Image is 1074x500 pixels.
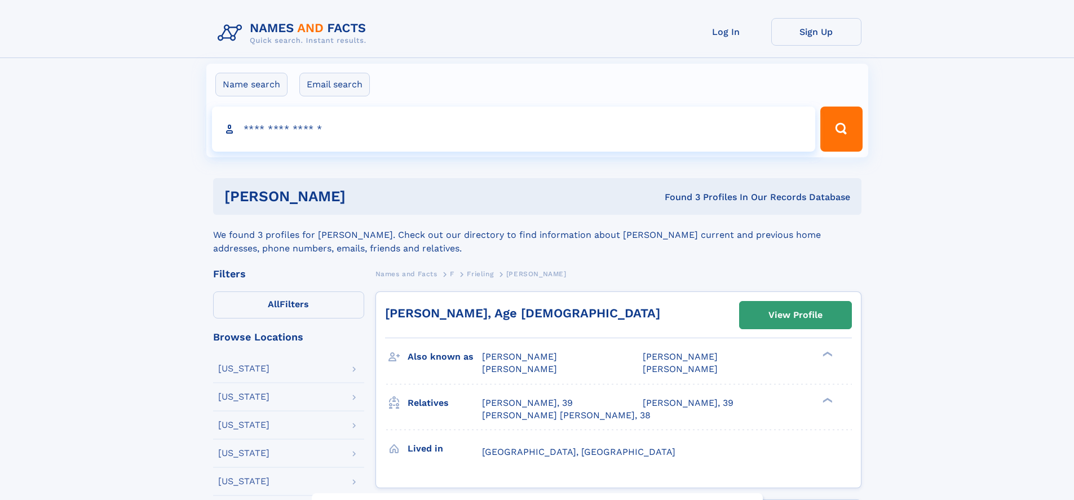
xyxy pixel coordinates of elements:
[408,439,482,458] h3: Lived in
[224,189,505,203] h1: [PERSON_NAME]
[450,270,454,278] span: F
[385,306,660,320] a: [PERSON_NAME], Age [DEMOGRAPHIC_DATA]
[213,18,375,48] img: Logo Names and Facts
[215,73,288,96] label: Name search
[482,409,651,422] a: [PERSON_NAME] [PERSON_NAME], 38
[213,291,364,318] label: Filters
[768,302,823,328] div: View Profile
[375,267,437,281] a: Names and Facts
[218,477,269,486] div: [US_STATE]
[643,351,718,362] span: [PERSON_NAME]
[467,270,493,278] span: Frieling
[299,73,370,96] label: Email search
[408,347,482,366] h3: Also known as
[450,267,454,281] a: F
[212,107,816,152] input: search input
[213,332,364,342] div: Browse Locations
[643,364,718,374] span: [PERSON_NAME]
[268,299,280,309] span: All
[218,421,269,430] div: [US_STATE]
[482,446,675,457] span: [GEOGRAPHIC_DATA], [GEOGRAPHIC_DATA]
[643,397,733,409] a: [PERSON_NAME], 39
[820,396,833,404] div: ❯
[820,351,833,358] div: ❯
[771,18,861,46] a: Sign Up
[218,364,269,373] div: [US_STATE]
[506,270,567,278] span: [PERSON_NAME]
[681,18,771,46] a: Log In
[408,393,482,413] h3: Relatives
[740,302,851,329] a: View Profile
[218,449,269,458] div: [US_STATE]
[505,191,850,203] div: Found 3 Profiles In Our Records Database
[218,392,269,401] div: [US_STATE]
[482,364,557,374] span: [PERSON_NAME]
[820,107,862,152] button: Search Button
[213,269,364,279] div: Filters
[467,267,493,281] a: Frieling
[213,215,861,255] div: We found 3 profiles for [PERSON_NAME]. Check out our directory to find information about [PERSON_...
[482,351,557,362] span: [PERSON_NAME]
[482,397,573,409] a: [PERSON_NAME], 39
